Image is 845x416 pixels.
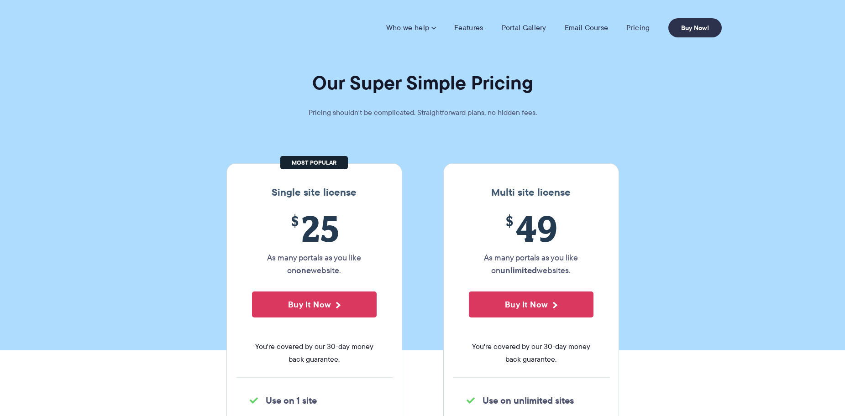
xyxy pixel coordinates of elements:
strong: Use on 1 site [266,394,317,407]
p: As many portals as you like on website. [252,251,377,277]
a: Buy Now! [668,18,722,37]
a: Who we help [386,23,436,32]
strong: unlimited [500,264,537,276]
a: Portal Gallery [502,23,546,32]
span: 25 [252,208,377,249]
span: You're covered by our 30-day money back guarantee. [469,340,593,366]
button: Buy It Now [252,291,377,317]
p: As many portals as you like on websites. [469,251,593,277]
a: Features [454,23,483,32]
span: 49 [469,208,593,249]
span: You're covered by our 30-day money back guarantee. [252,340,377,366]
strong: one [296,264,311,276]
p: Pricing shouldn't be complicated. Straightforward plans, no hidden fees. [286,106,560,119]
button: Buy It Now [469,291,593,317]
h3: Single site license [236,187,393,198]
a: Pricing [626,23,650,32]
a: Email Course [565,23,609,32]
strong: Use on unlimited sites [483,394,574,407]
h3: Multi site license [453,187,609,198]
